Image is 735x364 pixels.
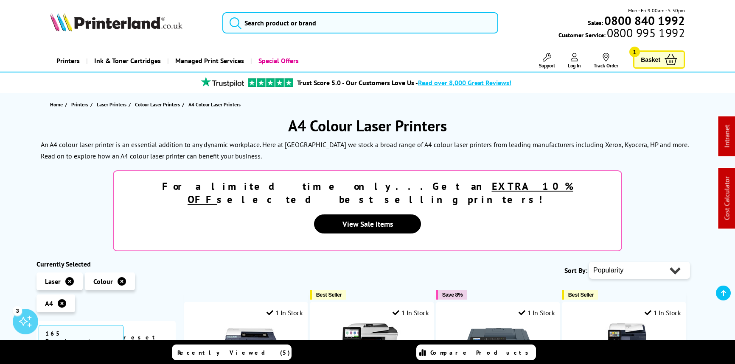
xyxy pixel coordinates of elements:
span: Customer Service: [558,29,685,39]
span: Colour [93,277,113,286]
img: Printerland Logo [50,13,182,31]
a: Printerland Logo [50,13,212,33]
div: 1 In Stock [645,308,681,317]
span: A4 Colour Laser Printers [188,101,241,108]
a: Colour Laser Printers [135,100,182,109]
span: Laser Printers [97,100,126,109]
span: Mon - Fri 9:00am - 5:30pm [628,6,685,14]
div: 1 In Stock [519,308,555,317]
span: Sales: [588,19,603,27]
span: A4 [45,299,53,308]
a: Support [539,53,555,69]
span: Save 8% [442,292,463,298]
button: Best Seller [310,290,346,300]
button: Best Seller [562,290,598,300]
span: Laser [45,277,61,286]
a: Track Order [594,53,618,69]
button: Save 8% [436,290,467,300]
h1: A4 Colour Laser Printers [36,116,699,136]
div: Currently Selected [36,260,176,268]
span: Ink & Toner Cartridges [94,50,161,72]
a: 0800 840 1992 [603,17,685,25]
input: Search product or brand [222,12,498,33]
a: Special Offers [250,50,305,72]
div: 3 [13,306,22,315]
span: 1 [629,47,640,57]
strong: For a limited time only...Get an selected best selling printers! [162,180,573,206]
p: An A4 colour laser printer is an essential addition to any dynamic workplace. Here at [GEOGRAPHIC... [41,140,688,160]
a: Log In [568,53,581,69]
span: Colour Laser Printers [135,100,180,109]
a: Basket 1 [633,50,685,69]
a: View Sale Items [314,214,421,233]
a: Cost Calculator [723,177,731,220]
img: trustpilot rating [248,78,293,87]
a: Printers [71,100,90,109]
span: 0800 995 1992 [606,29,685,37]
a: Recently Viewed (5) [172,345,292,360]
span: Compare Products [430,349,533,356]
a: Compare Products [416,345,536,360]
span: Basket [641,54,660,65]
span: Best Seller [316,292,342,298]
a: Laser Printers [97,100,129,109]
a: Intranet [723,125,731,148]
span: Support [539,62,555,69]
a: Ink & Toner Cartridges [86,50,167,72]
span: Sort By: [564,266,587,275]
u: EXTRA 10% OFF [188,180,573,206]
a: reset filters [123,333,163,350]
b: 0800 840 1992 [604,13,685,28]
span: Read over 8,000 Great Reviews! [418,78,511,87]
span: 165 Products Found [39,325,123,357]
span: Best Seller [568,292,594,298]
span: Log In [568,62,581,69]
div: 1 In Stock [393,308,429,317]
span: Recently Viewed (5) [177,349,290,356]
a: Managed Print Services [167,50,250,72]
div: 1 In Stock [267,308,303,317]
span: Printers [71,100,88,109]
img: trustpilot rating [197,77,248,87]
a: Printers [50,50,86,72]
a: Trust Score 5.0 - Our Customers Love Us -Read over 8,000 Great Reviews! [297,78,511,87]
a: Home [50,100,65,109]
